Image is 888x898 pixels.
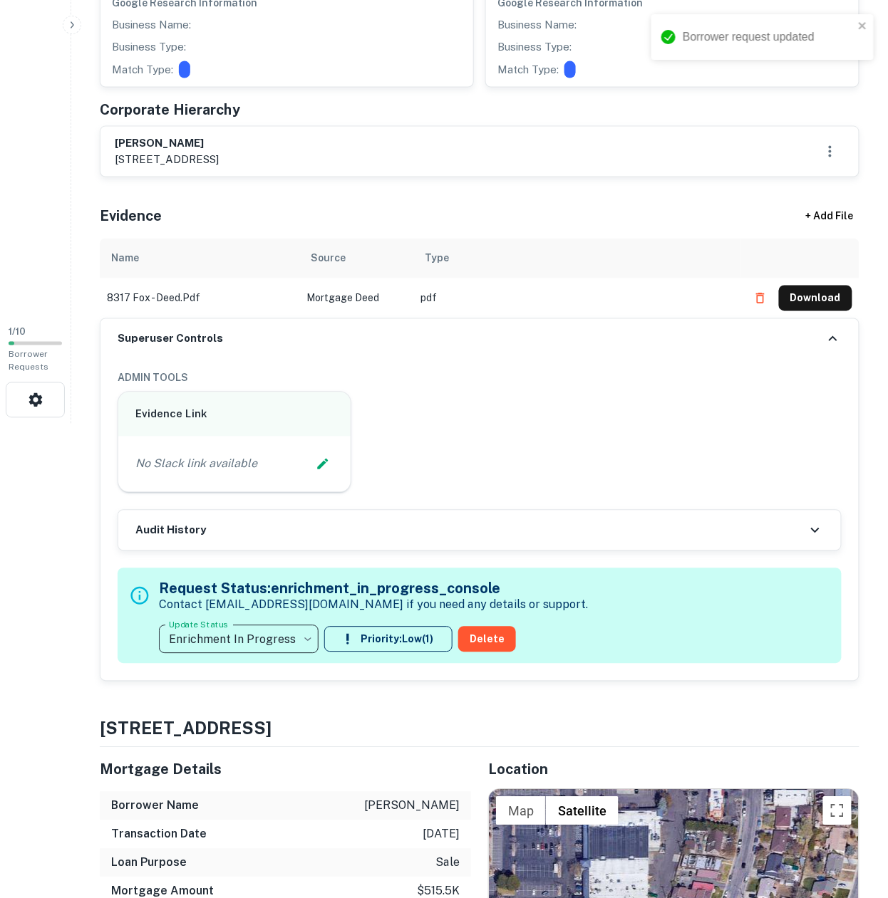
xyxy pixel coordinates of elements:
[425,250,449,267] div: Type
[435,855,460,872] p: sale
[111,250,139,267] div: Name
[159,578,588,600] h5: Request Status: enrichment_in_progress_console
[497,38,572,56] p: Business Type:
[112,61,173,78] p: Match Type:
[100,99,240,120] h5: Corporate Hierarchy
[111,798,199,815] h6: Borrower Name
[100,716,859,741] h4: [STREET_ADDRESS]
[112,38,186,56] p: Business Type:
[111,855,187,872] h6: Loan Purpose
[858,20,868,33] button: close
[497,16,577,33] p: Business Name:
[458,627,516,652] button: Delete
[779,286,852,311] button: Download
[488,759,859,780] h5: Location
[497,61,559,78] p: Match Type:
[364,798,460,815] p: [PERSON_NAME]
[413,239,740,278] th: Type
[683,28,854,46] div: Borrower request updated
[546,797,619,825] button: Show satellite imagery
[115,135,219,152] h6: [PERSON_NAME]
[299,278,413,318] td: Mortgage Deed
[299,239,413,278] th: Source
[111,826,207,843] h6: Transaction Date
[413,278,740,318] td: pdf
[311,250,346,267] div: Source
[780,204,879,230] div: + Add File
[817,784,888,852] iframe: Chat Widget
[100,239,299,278] th: Name
[324,627,453,652] button: Priority:Low(1)
[100,239,859,318] div: scrollable content
[135,523,206,539] h6: Audit History
[9,350,48,372] span: Borrower Requests
[748,287,773,310] button: Delete file
[135,456,257,473] p: No Slack link available
[112,16,191,33] p: Business Name:
[9,327,26,338] span: 1 / 10
[100,759,471,780] h5: Mortgage Details
[159,597,588,614] p: Contact [EMAIL_ADDRESS][DOMAIN_NAME] if you need any details or support.
[169,619,228,631] label: Update Status
[312,454,334,475] button: Edit Slack Link
[118,370,842,386] h6: ADMIN TOOLS
[135,407,334,423] h6: Evidence Link
[100,206,162,227] h5: Evidence
[423,826,460,843] p: [DATE]
[118,331,223,348] h6: Superuser Controls
[100,278,299,318] td: 8317 fox - deed.pdf
[115,151,219,168] p: [STREET_ADDRESS]
[496,797,546,825] button: Show street map
[159,620,319,659] div: Enrichment In Progress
